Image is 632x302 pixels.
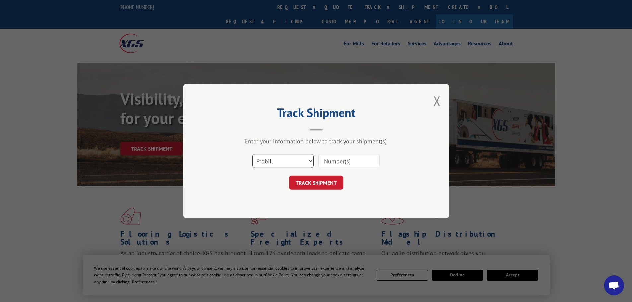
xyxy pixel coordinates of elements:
[433,92,441,110] button: Close modal
[217,137,416,145] div: Enter your information below to track your shipment(s).
[604,275,624,295] div: Open chat
[217,108,416,121] h2: Track Shipment
[318,154,380,168] input: Number(s)
[289,176,343,190] button: TRACK SHIPMENT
